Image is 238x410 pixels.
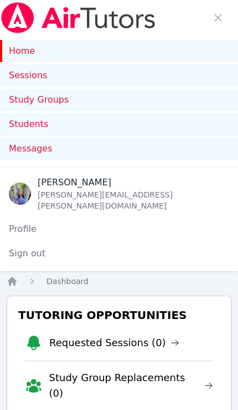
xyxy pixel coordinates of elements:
div: [PERSON_NAME] [38,176,229,189]
a: Study Group Replacements (0) [49,370,213,401]
a: Requested Sessions (0) [49,335,179,351]
nav: Breadcrumb [7,276,231,287]
h3: Tutoring Opportunities [16,305,222,325]
span: Dashboard [46,277,89,286]
span: Messages [9,142,52,155]
a: Dashboard [46,276,89,287]
div: [PERSON_NAME][EMAIL_ADDRESS][PERSON_NAME][DOMAIN_NAME] [38,189,229,211]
